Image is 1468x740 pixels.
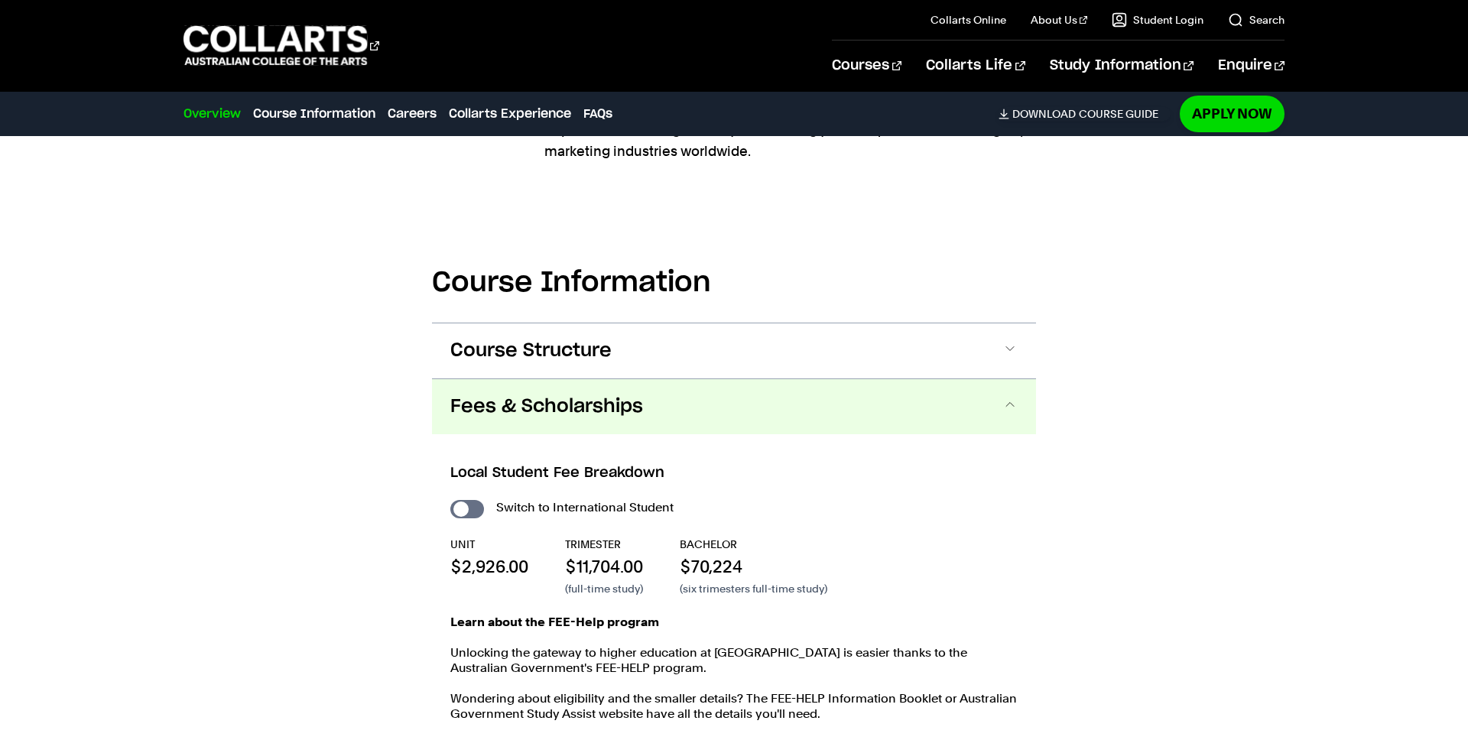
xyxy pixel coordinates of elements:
a: FAQs [583,105,612,123]
button: Fees & Scholarships [432,379,1036,434]
a: Study Information [1050,41,1194,91]
p: (six trimesters full-time study) [680,581,827,596]
h2: Course Information [432,266,1036,300]
div: Go to homepage [183,24,379,67]
span: Fees & Scholarships [450,394,643,419]
a: Course Information [253,105,375,123]
strong: Learn about the FEE-Help program [450,615,659,629]
p: (full-time study) [565,581,643,596]
a: Search [1228,12,1284,28]
a: Student Login [1112,12,1203,28]
p: $70,224 [680,555,827,578]
p: TRIMESTER [565,537,643,552]
span: Download [1012,107,1076,121]
a: Collarts Online [930,12,1006,28]
p: BACHELOR [680,537,827,552]
a: Careers [388,105,437,123]
a: Collarts Experience [449,105,571,123]
p: Wondering about eligibility and the smaller details? The FEE-HELP Information Booklet or Australi... [450,691,1018,722]
h3: Local Student Fee Breakdown [450,463,1018,483]
p: UNIT [450,537,528,552]
p: $11,704.00 [565,555,643,578]
a: Overview [183,105,241,123]
a: About Us [1031,12,1087,28]
p: Unlocking the gateway to higher education at [GEOGRAPHIC_DATA] is easier thanks to the Australian... [450,645,1018,676]
span: Course Structure [450,339,612,363]
a: Enquire [1218,41,1284,91]
label: Switch to International Student [496,497,674,518]
p: $2,926.00 [450,555,528,578]
a: Collarts Life [926,41,1025,91]
button: Course Structure [432,323,1036,378]
a: DownloadCourse Guide [999,107,1171,121]
a: Apply Now [1180,96,1284,131]
a: Courses [832,41,901,91]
